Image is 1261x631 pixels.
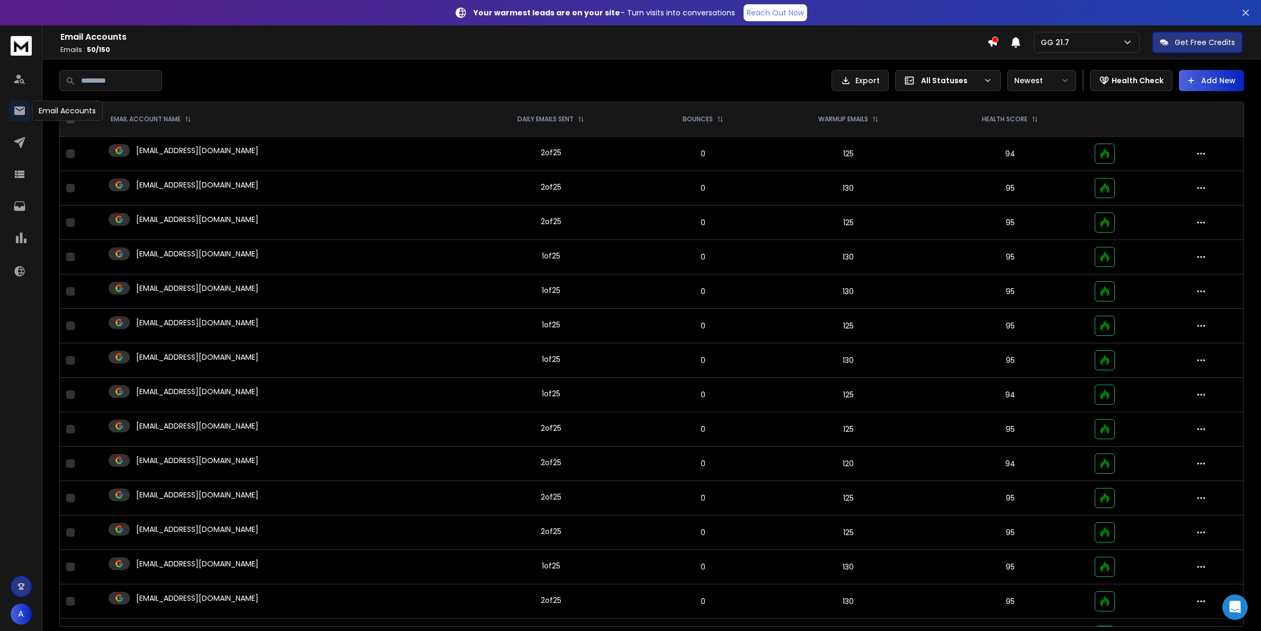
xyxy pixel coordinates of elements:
div: 2 of 25 [541,147,561,158]
div: EMAIL ACCOUNT NAME [111,115,191,123]
p: [EMAIL_ADDRESS][DOMAIN_NAME] [136,593,258,603]
p: [EMAIL_ADDRESS][DOMAIN_NAME] [136,421,258,431]
a: Reach Out Now [744,4,807,21]
p: [EMAIL_ADDRESS][DOMAIN_NAME] [136,248,258,259]
p: WARMUP EMAILS [818,115,868,123]
div: 1 of 25 [542,285,560,296]
p: DAILY EMAILS SENT [517,115,574,123]
td: 125 [765,516,932,550]
td: 95 [932,206,1089,240]
td: 95 [932,550,1089,584]
p: Emails : [60,46,987,54]
p: [EMAIL_ADDRESS][DOMAIN_NAME] [136,180,258,190]
div: 1 of 25 [542,354,560,365]
td: 95 [932,481,1089,516]
p: [EMAIL_ADDRESS][DOMAIN_NAME] [136,490,258,500]
div: 2 of 25 [541,423,561,433]
p: 0 [647,493,758,503]
td: 125 [765,137,932,171]
td: 130 [765,584,932,619]
p: 0 [647,527,758,538]
p: 0 [647,424,758,434]
button: A [11,603,32,625]
p: 0 [647,596,758,607]
p: [EMAIL_ADDRESS][DOMAIN_NAME] [136,524,258,535]
button: Get Free Credits [1152,32,1242,53]
p: – Turn visits into conversations [473,7,735,18]
div: 2 of 25 [541,526,561,537]
p: [EMAIL_ADDRESS][DOMAIN_NAME] [136,214,258,225]
td: 130 [765,171,932,206]
div: 1 of 25 [542,319,560,330]
p: HEALTH SCORE [982,115,1027,123]
strong: Your warmest leads are on your site [473,7,620,18]
td: 95 [932,516,1089,550]
p: 0 [647,286,758,297]
div: 2 of 25 [541,492,561,502]
p: 0 [647,252,758,262]
td: 130 [765,274,932,309]
td: 95 [932,309,1089,343]
td: 95 [932,274,1089,309]
td: 95 [932,171,1089,206]
td: 125 [765,309,932,343]
p: [EMAIL_ADDRESS][DOMAIN_NAME] [136,558,258,569]
div: 1 of 25 [542,561,560,571]
p: [EMAIL_ADDRESS][DOMAIN_NAME] [136,455,258,466]
p: [EMAIL_ADDRESS][DOMAIN_NAME] [136,145,258,156]
p: [EMAIL_ADDRESS][DOMAIN_NAME] [136,352,258,362]
p: 0 [647,389,758,400]
td: 94 [932,137,1089,171]
td: 94 [932,447,1089,481]
p: Health Check [1112,75,1164,86]
td: 125 [765,481,932,516]
button: Health Check [1090,70,1173,91]
div: 1 of 25 [542,251,560,261]
p: 0 [647,183,758,193]
p: 0 [647,217,758,228]
button: Add New [1179,70,1244,91]
div: Email Accounts [32,101,103,121]
div: 2 of 25 [541,595,561,606]
p: [EMAIL_ADDRESS][DOMAIN_NAME] [136,283,258,294]
p: 0 [647,148,758,159]
td: 95 [932,343,1089,378]
p: BOUNCES [683,115,713,123]
td: 125 [765,378,932,412]
h1: Email Accounts [60,31,987,43]
p: 0 [647,458,758,469]
td: 130 [765,550,932,584]
img: logo [11,36,32,56]
div: 2 of 25 [541,216,561,227]
span: 50 / 150 [87,45,110,54]
button: Newest [1007,70,1076,91]
td: 94 [932,378,1089,412]
p: GG 21.7 [1041,37,1074,48]
td: 95 [932,584,1089,619]
button: Export [831,70,889,91]
td: 95 [932,412,1089,447]
p: [EMAIL_ADDRESS][DOMAIN_NAME] [136,317,258,328]
p: 0 [647,355,758,366]
td: 130 [765,343,932,378]
p: 0 [647,562,758,572]
div: 2 of 25 [541,182,561,192]
p: Reach Out Now [747,7,804,18]
td: 95 [932,240,1089,274]
div: 2 of 25 [541,457,561,468]
p: All Statuses [921,75,979,86]
div: 1 of 25 [542,388,560,399]
p: Get Free Credits [1175,37,1235,48]
td: 120 [765,447,932,481]
div: Open Intercom Messenger [1222,594,1248,620]
td: 125 [765,206,932,240]
td: 130 [765,240,932,274]
p: 0 [647,321,758,331]
p: [EMAIL_ADDRESS][DOMAIN_NAME] [136,386,258,397]
td: 125 [765,412,932,447]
